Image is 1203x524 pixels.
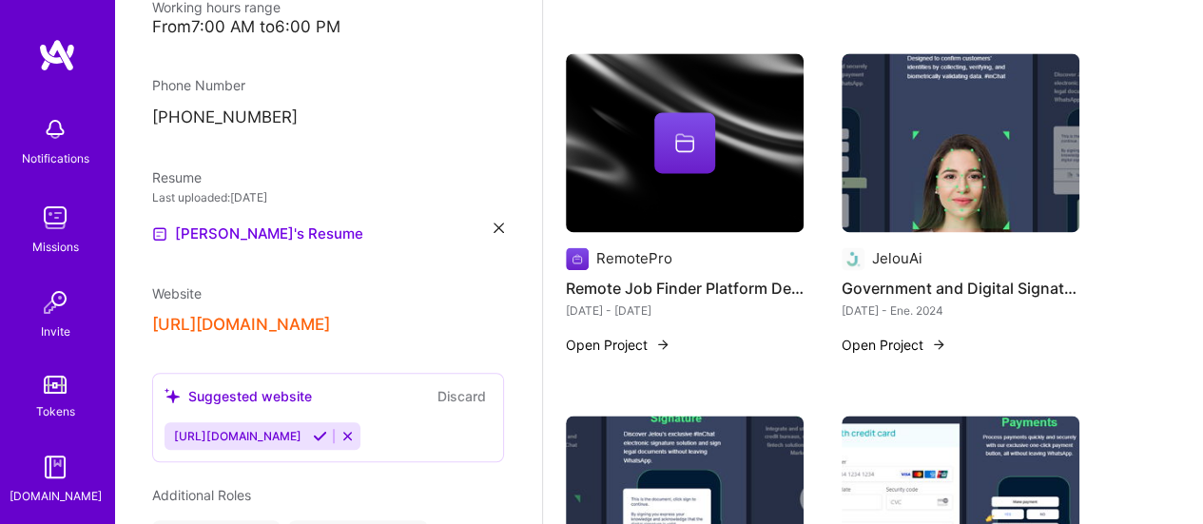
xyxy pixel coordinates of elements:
span: Additional Roles [152,487,251,503]
img: teamwork [36,199,74,237]
p: [PHONE_NUMBER] [152,107,504,129]
img: cover [566,53,804,232]
img: Invite [36,283,74,321]
img: tokens [44,376,67,394]
img: bell [36,110,74,148]
span: Resume [152,169,202,185]
h4: Government and Digital Signature APIs [842,276,1079,301]
button: Open Project [566,335,670,355]
img: Government and Digital Signature APIs [842,53,1079,232]
div: Tokens [36,401,75,421]
img: Company logo [842,247,864,270]
div: Suggested website [165,386,312,406]
i: icon Close [494,223,504,233]
i: icon SuggestedTeams [165,388,181,404]
div: [DATE] - Ene. 2024 [842,301,1079,320]
button: Open Project [842,335,946,355]
div: RemotePro [596,248,672,268]
div: Invite [41,321,70,341]
img: arrow-right [655,337,670,352]
div: JelouAi [872,248,922,268]
a: [PERSON_NAME]'s Resume [152,223,363,245]
div: Last uploaded: [DATE] [152,187,504,207]
div: [DATE] - [DATE] [566,301,804,320]
button: Discard [432,385,492,407]
h4: Remote Job Finder Platform Development [566,276,804,301]
img: arrow-right [931,337,946,352]
span: Website [152,285,202,301]
img: Company logo [566,247,589,270]
img: Resume [152,226,167,242]
div: Missions [32,237,79,257]
div: [DOMAIN_NAME] [10,486,102,506]
span: [URL][DOMAIN_NAME] [174,429,301,443]
button: [URL][DOMAIN_NAME] [152,315,330,335]
div: Notifications [22,148,89,168]
div: From 7:00 AM to 6:00 PM [152,17,504,37]
span: Phone Number [152,77,245,93]
i: Reject [340,429,355,443]
i: Accept [313,429,327,443]
img: guide book [36,448,74,486]
img: logo [38,38,76,72]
